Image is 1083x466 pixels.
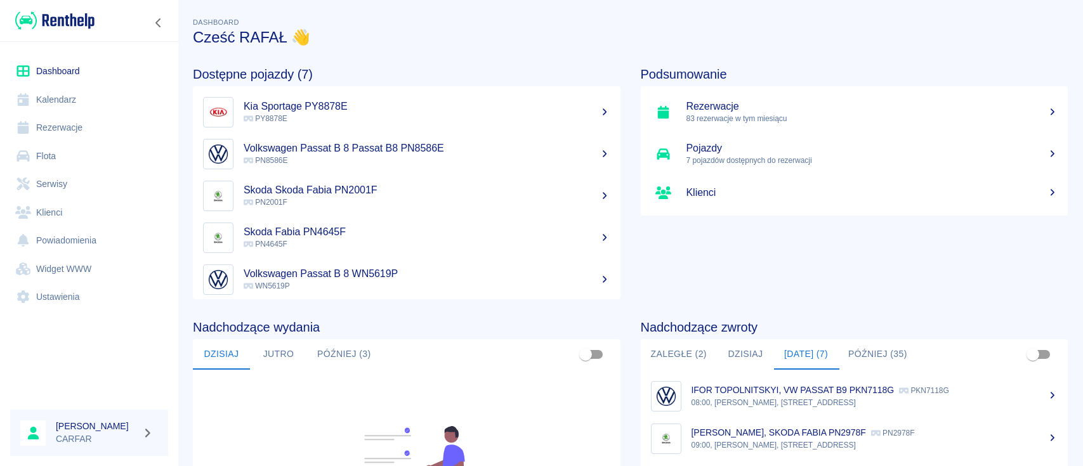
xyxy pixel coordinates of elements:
[686,155,1058,166] p: 7 pojazdów dostępnych do rezerwacji
[686,100,1058,113] h5: Rezerwacje
[641,133,1068,175] a: Pojazdy7 pojazdów dostępnych do rezerwacji
[10,283,168,311] a: Ustawienia
[10,198,168,227] a: Klienci
[193,339,250,370] button: Dzisiaj
[641,320,1068,335] h4: Nadchodzące zwroty
[15,10,95,31] img: Renthelp logo
[10,142,168,171] a: Flota
[244,198,287,207] span: PN2001F
[717,339,774,370] button: Dzisiaj
[244,114,287,123] span: PY8878E
[244,282,290,290] span: WN5619P
[56,420,137,432] h6: [PERSON_NAME]
[692,439,1058,451] p: 09:00, [PERSON_NAME], [STREET_ADDRESS]
[193,91,620,133] a: ImageKia Sportage PY8878E PY8878E
[641,375,1068,417] a: ImageIFOR TOPOLNITSKYI, VW PASSAT B9 PKN7118G PKN7118G08:00, [PERSON_NAME], [STREET_ADDRESS]
[10,255,168,283] a: Widget WWW
[193,320,620,335] h4: Nadchodzące wydania
[641,417,1068,460] a: Image[PERSON_NAME], SKODA FABIA PN2978F PN2978F09:00, [PERSON_NAME], [STREET_ADDRESS]
[193,67,620,82] h4: Dostępne pojazdy (7)
[692,397,1058,408] p: 08:00, [PERSON_NAME], [STREET_ADDRESS]
[244,100,610,113] h5: Kia Sportage PY8878E
[206,184,230,208] img: Image
[193,259,620,301] a: ImageVolkswagen Passat B 8 WN5619P WN5619P
[56,432,137,446] p: CARFAR
[250,339,307,370] button: Jutro
[686,142,1058,155] h5: Pojazdy
[641,67,1068,82] h4: Podsumowanie
[692,385,895,395] p: IFOR TOPOLNITSKYI, VW PASSAT B9 PKN7118G
[206,100,230,124] img: Image
[641,175,1068,210] a: Klienci
[307,339,381,370] button: Później (3)
[193,133,620,175] a: ImageVolkswagen Passat B 8 Passat B8 PN8586E PN8586E
[654,384,678,408] img: Image
[1021,342,1045,366] span: Pokaż przypisane tylko do mnie
[574,342,598,366] span: Pokaż przypisane tylko do mnie
[193,18,239,26] span: Dashboard
[686,186,1058,199] h5: Klienci
[871,429,915,437] p: PN2978F
[149,15,168,31] button: Zwiń nawigację
[654,427,678,451] img: Image
[10,86,168,114] a: Kalendarz
[692,427,866,437] p: [PERSON_NAME], SKODA FABIA PN2978F
[10,57,168,86] a: Dashboard
[838,339,917,370] button: Później (35)
[244,268,610,280] h5: Volkswagen Passat B 8 WN5619P
[244,240,287,249] span: PN4645F
[206,142,230,166] img: Image
[10,10,95,31] a: Renthelp logo
[686,113,1058,124] p: 83 rezerwacje w tym miesiącu
[10,170,168,198] a: Serwisy
[641,91,1068,133] a: Rezerwacje83 rezerwacje w tym miesiącu
[193,175,620,217] a: ImageSkoda Skoda Fabia PN2001F PN2001F
[244,142,610,155] h5: Volkswagen Passat B 8 Passat B8 PN8586E
[244,226,610,238] h5: Skoda Fabia PN4645F
[244,184,610,197] h5: Skoda Skoda Fabia PN2001F
[193,217,620,259] a: ImageSkoda Fabia PN4645F PN4645F
[10,226,168,255] a: Powiadomienia
[206,226,230,250] img: Image
[206,268,230,292] img: Image
[193,29,1068,46] h3: Cześć RAFAŁ 👋
[899,386,949,395] p: PKN7118G
[244,156,287,165] span: PN8586E
[641,339,717,370] button: Zaległe (2)
[774,339,838,370] button: [DATE] (7)
[10,113,168,142] a: Rezerwacje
